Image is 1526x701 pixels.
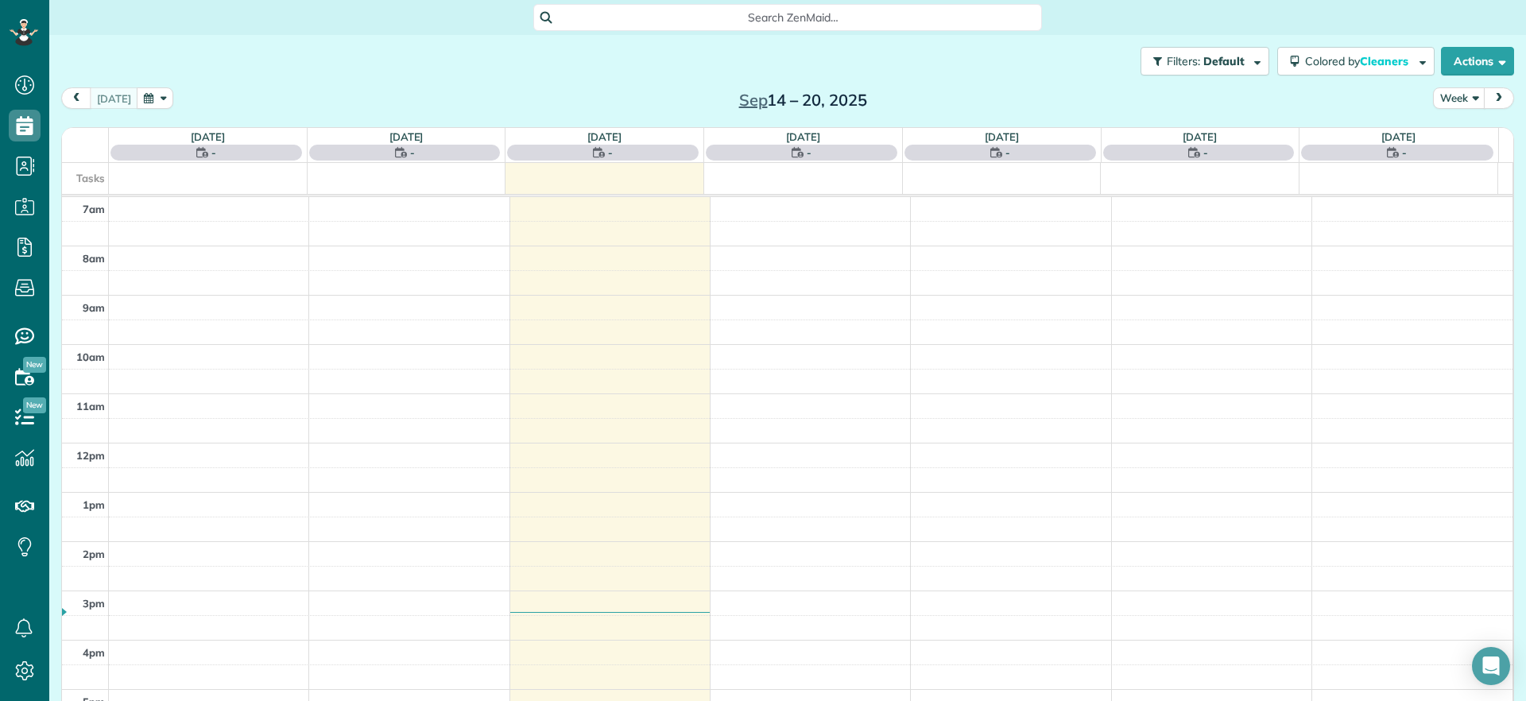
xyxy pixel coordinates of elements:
[1133,47,1269,76] a: Filters: Default
[1305,54,1414,68] span: Colored by
[76,350,105,363] span: 10am
[83,646,105,659] span: 4pm
[83,597,105,610] span: 3pm
[1441,47,1514,76] button: Actions
[83,548,105,560] span: 2pm
[76,400,105,412] span: 11am
[1433,87,1485,109] button: Week
[1277,47,1435,76] button: Colored byCleaners
[807,145,811,161] span: -
[83,252,105,265] span: 8am
[1141,47,1269,76] button: Filters: Default
[786,130,820,143] a: [DATE]
[1402,145,1407,161] span: -
[83,498,105,511] span: 1pm
[191,130,225,143] a: [DATE]
[1203,54,1245,68] span: Default
[211,145,216,161] span: -
[23,397,46,413] span: New
[608,145,613,161] span: -
[1005,145,1010,161] span: -
[23,357,46,373] span: New
[1484,87,1514,109] button: next
[1167,54,1200,68] span: Filters:
[587,130,622,143] a: [DATE]
[389,130,424,143] a: [DATE]
[90,87,138,109] button: [DATE]
[1472,647,1510,685] div: Open Intercom Messenger
[1360,54,1411,68] span: Cleaners
[1203,145,1208,161] span: -
[1183,130,1217,143] a: [DATE]
[410,145,415,161] span: -
[83,203,105,215] span: 7am
[83,301,105,314] span: 9am
[61,87,91,109] button: prev
[1381,130,1416,143] a: [DATE]
[985,130,1019,143] a: [DATE]
[739,90,768,110] span: Sep
[703,91,902,109] h2: 14 – 20, 2025
[76,172,105,184] span: Tasks
[76,449,105,462] span: 12pm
